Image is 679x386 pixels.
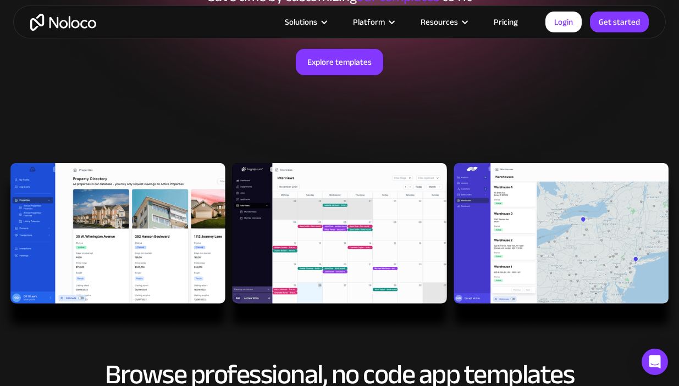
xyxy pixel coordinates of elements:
div: Platform [353,15,385,29]
a: home [30,14,96,31]
a: Login [545,12,582,32]
a: Explore templates [296,49,383,75]
div: Solutions [285,15,317,29]
a: Get started [590,12,649,32]
div: Resources [421,15,458,29]
div: Platform [339,15,407,29]
div: Resources [407,15,480,29]
div: Solutions [271,15,339,29]
div: Open Intercom Messenger [642,349,668,375]
a: Pricing [480,15,532,29]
